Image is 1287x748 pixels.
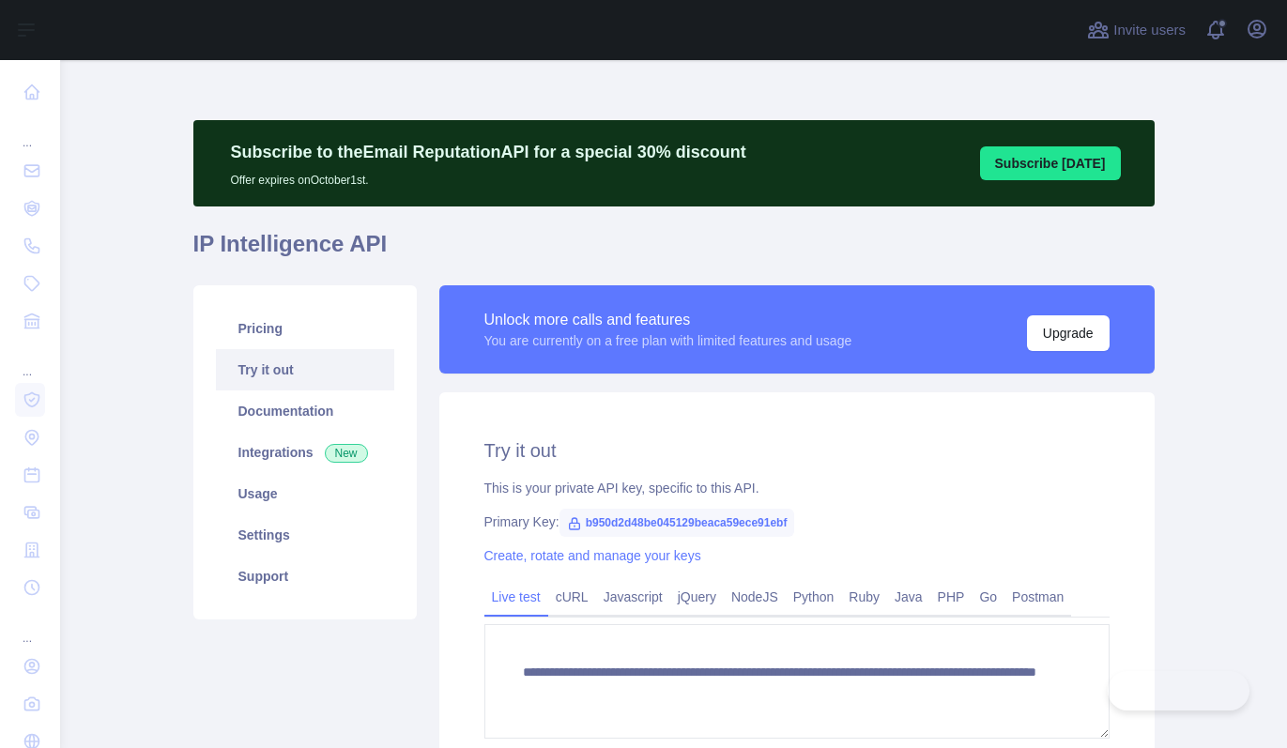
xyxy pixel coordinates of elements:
div: ... [15,342,45,379]
a: Ruby [841,582,887,612]
a: Pricing [216,308,394,349]
div: ... [15,608,45,646]
a: Integrations New [216,432,394,473]
div: This is your private API key, specific to this API. [484,479,1110,497]
a: Documentation [216,390,394,432]
span: Invite users [1113,20,1186,41]
a: Create, rotate and manage your keys [484,548,701,563]
h1: IP Intelligence API [193,229,1155,274]
span: New [325,444,368,463]
a: PHP [930,582,973,612]
div: You are currently on a free plan with limited features and usage [484,331,852,350]
a: Usage [216,473,394,514]
h2: Try it out [484,437,1110,464]
button: Subscribe [DATE] [980,146,1121,180]
iframe: Toggle Customer Support [1108,671,1249,710]
button: Invite users [1083,15,1189,45]
span: b950d2d48be045129beaca59ece91ebf [559,509,795,537]
a: Python [786,582,842,612]
a: Live test [484,582,548,612]
a: jQuery [670,582,724,612]
textarea: To enrich screen reader interactions, please activate Accessibility in Grammarly extension settings [484,624,1110,739]
div: Unlock more calls and features [484,309,852,331]
div: ... [15,113,45,150]
a: cURL [548,582,596,612]
a: Settings [216,514,394,556]
a: Javascript [596,582,670,612]
a: Java [887,582,930,612]
div: Primary Key: [484,512,1110,531]
a: Postman [1004,582,1071,612]
a: Try it out [216,349,394,390]
button: Upgrade [1027,315,1110,351]
p: Subscribe to the Email Reputation API for a special 30 % discount [231,139,746,165]
p: Offer expires on October 1st. [231,165,746,188]
a: Go [972,582,1004,612]
a: NodeJS [724,582,786,612]
a: Support [216,556,394,597]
